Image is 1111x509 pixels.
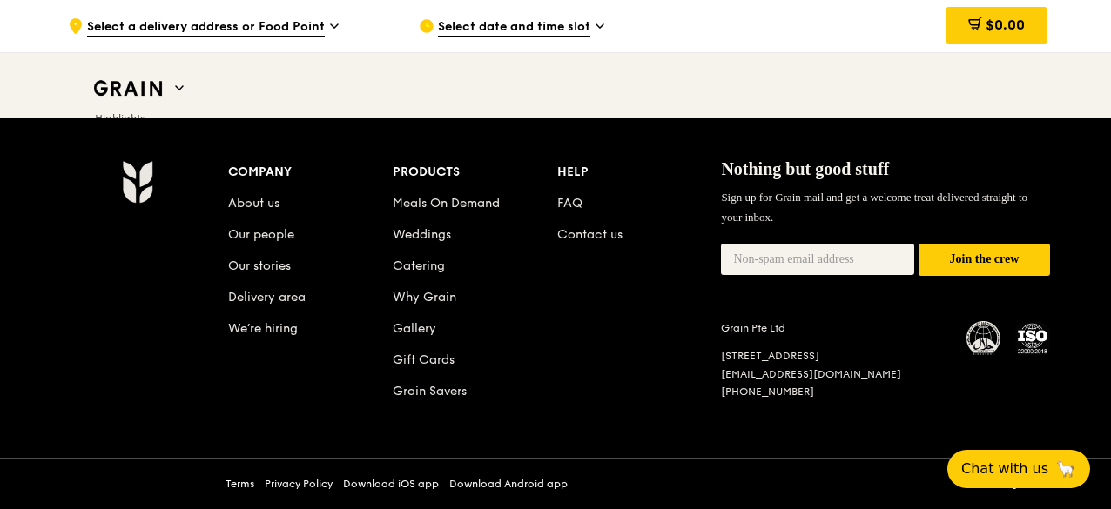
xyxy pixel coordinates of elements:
div: Grain Pte Ltd [721,321,946,335]
span: Nothing but good stuff [721,159,889,178]
button: Chat with us🦙 [947,450,1090,488]
a: Gift Cards [393,352,454,367]
a: Meals On Demand [393,196,500,211]
a: Delivery area [228,290,306,305]
span: Select a delivery address or Food Point [87,18,325,37]
a: We’re hiring [228,321,298,336]
a: About us [228,196,279,211]
img: MUIS Halal Certified [966,321,1001,356]
a: Download Android app [449,477,568,491]
span: 🦙 [1055,459,1076,479]
a: Gallery [393,321,436,336]
a: FAQ [557,196,582,211]
a: Terms [226,477,254,491]
a: Why Grain [393,290,456,305]
a: Privacy Policy [265,477,333,491]
img: Grain web logo [88,73,168,104]
img: Grain [122,160,152,204]
div: Help [557,160,722,184]
a: [EMAIL_ADDRESS][DOMAIN_NAME] [721,368,901,380]
div: [STREET_ADDRESS] [721,349,946,364]
a: [PHONE_NUMBER] [721,385,814,398]
a: Weddings [393,227,451,242]
div: Company [228,160,393,184]
a: Contact us [557,227,623,242]
span: Sign up for Grain mail and get a welcome treat delivered straight to your inbox. [721,191,1027,223]
span: Highlights [95,112,145,124]
a: Download iOS app [343,477,439,491]
div: Products [393,160,557,184]
a: Our stories [228,258,291,273]
a: Grain Savers [393,384,467,398]
img: ISO Certified [1015,321,1050,356]
button: Join the crew [919,244,1050,276]
span: $0.00 [986,17,1025,33]
span: Chat with us [961,459,1048,479]
span: Select date and time slot [438,18,590,37]
a: Our people [228,227,294,242]
a: Catering [393,258,445,273]
input: Non-spam email address [721,244,914,275]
